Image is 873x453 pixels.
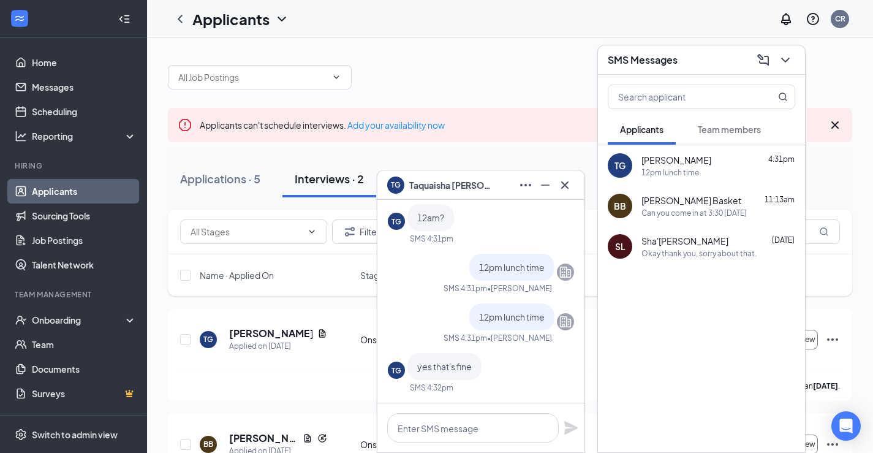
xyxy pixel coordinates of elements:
div: BB [614,200,626,212]
div: SMS 4:31pm [410,234,453,244]
div: Applied on [DATE] [229,340,327,352]
svg: ComposeMessage [756,53,771,67]
b: [DATE] [813,381,838,390]
button: ChevronDown [776,50,795,70]
svg: Minimize [538,178,553,192]
span: Sha'[PERSON_NAME] [641,235,728,247]
div: Switch to admin view [32,428,118,441]
svg: Ellipses [825,332,840,347]
a: Scheduling [32,99,137,124]
div: SMS 4:31pm [444,333,487,343]
svg: Error [178,118,192,132]
div: BB [203,439,213,449]
div: Onsite Interview [360,438,437,451]
div: Applications · 5 [180,171,260,186]
span: Taquaisha [PERSON_NAME] [409,178,495,192]
div: TG [391,216,401,227]
a: Sourcing Tools [32,204,137,228]
div: Okay thank you, sorry about that. [641,248,757,259]
span: 11:13am [765,195,795,204]
svg: WorkstreamLogo [13,12,26,25]
input: All Stages [191,225,302,238]
input: All Job Postings [178,70,327,84]
a: Messages [32,75,137,99]
span: • [PERSON_NAME] [487,283,552,294]
div: Team Management [15,289,134,300]
button: Cross [555,175,575,195]
svg: Reapply [317,433,327,443]
svg: Ellipses [518,178,533,192]
svg: ChevronDown [331,72,341,82]
div: 12pm lunch time [641,167,699,178]
a: Home [32,50,137,75]
button: Minimize [535,175,555,195]
svg: ChevronDown [307,227,317,237]
div: SMS 4:32pm [410,383,453,393]
div: Onboarding [32,314,126,326]
span: Stage [360,269,385,281]
span: Applicants can't schedule interviews. [200,120,445,131]
div: Open Intercom Messenger [831,411,861,441]
h5: [PERSON_NAME] Basket [229,432,298,445]
div: SMS 4:31pm [444,283,487,294]
span: • [PERSON_NAME] [487,333,552,343]
h3: SMS Messages [608,53,678,67]
a: SurveysCrown [32,381,137,406]
svg: Document [317,329,327,338]
svg: ChevronDown [274,12,289,26]
svg: Cross [828,118,842,132]
div: TG [203,334,213,345]
svg: Company [558,265,573,280]
a: Add your availability now [347,120,445,131]
button: ComposeMessage [754,50,773,70]
input: Search applicant [608,85,754,108]
h1: Applicants [192,9,270,29]
span: [DATE] [772,235,795,245]
h5: [PERSON_NAME] [229,327,312,340]
svg: Plane [564,421,578,435]
svg: Notifications [779,12,793,26]
div: Hiring [15,161,134,171]
span: Team members [698,124,761,135]
div: Can you come in at 3:30 [DATE] [641,208,747,218]
svg: UserCheck [15,314,27,326]
svg: MagnifyingGlass [778,92,788,102]
svg: MagnifyingGlass [819,227,829,237]
span: yes that's fine [417,361,472,372]
div: TG [391,365,401,376]
div: SL [615,240,625,253]
a: Talent Network [32,253,137,277]
button: Filter Filters [332,219,395,244]
span: 12pm lunch time [479,262,545,273]
span: 12am? [417,212,444,223]
svg: Collapse [118,13,130,25]
span: Name · Applied On [200,269,274,281]
span: 12pm lunch time [479,311,545,322]
div: Onsite Interview [360,333,437,346]
span: [PERSON_NAME] Basket [641,194,741,207]
span: [PERSON_NAME] [641,154,711,166]
svg: Ellipses [825,437,840,452]
svg: ChevronLeft [173,12,187,26]
div: CR [835,13,845,24]
svg: ChevronDown [778,53,793,67]
svg: Filter [342,224,357,239]
a: Applicants [32,179,137,204]
a: Job Postings [32,228,137,253]
svg: Company [558,314,573,329]
svg: Document [303,433,312,443]
div: Reporting [32,130,137,142]
div: Interviews · 2 [295,171,364,186]
svg: Analysis [15,130,27,142]
a: Team [32,332,137,357]
a: Documents [32,357,137,381]
svg: QuestionInfo [806,12,820,26]
svg: Cross [557,178,572,192]
svg: Settings [15,428,27,441]
div: TG [614,159,625,172]
button: Ellipses [516,175,535,195]
span: 4:31pm [768,154,795,164]
span: Applicants [620,124,663,135]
